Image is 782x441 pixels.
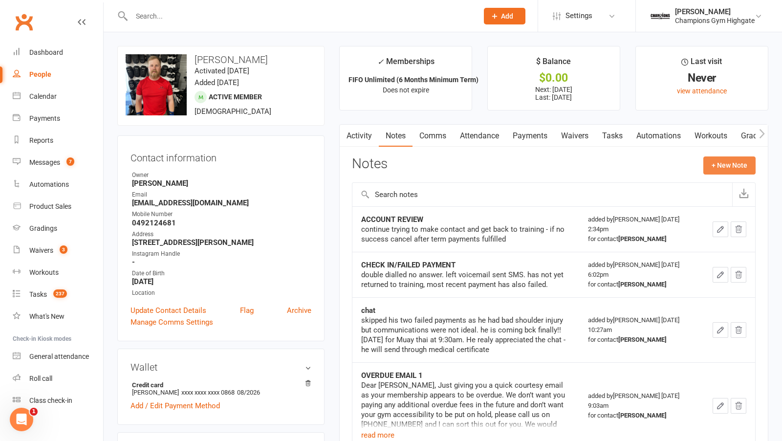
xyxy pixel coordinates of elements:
[588,215,695,244] div: added by [PERSON_NAME] [DATE] 2:34pm
[618,412,667,419] strong: [PERSON_NAME]
[13,152,103,174] a: Messages 7
[132,210,311,219] div: Mobile Number
[126,54,316,65] h3: [PERSON_NAME]
[132,179,311,188] strong: [PERSON_NAME]
[361,306,375,315] strong: chat
[484,8,525,24] button: Add
[588,260,695,289] div: added by [PERSON_NAME] [DATE] 6:02pm
[13,86,103,108] a: Calendar
[195,107,271,116] span: [DEMOGRAPHIC_DATA]
[361,261,456,269] strong: CHECK IN/FAILED PAYMENT
[595,125,630,147] a: Tasks
[618,281,667,288] strong: [PERSON_NAME]
[29,202,71,210] div: Product Sales
[132,190,311,199] div: Email
[29,224,57,232] div: Gradings
[413,125,453,147] a: Comms
[13,390,103,412] a: Class kiosk mode
[651,6,670,26] img: thumb_image1630635537.png
[13,130,103,152] a: Reports
[29,92,57,100] div: Calendar
[13,284,103,306] a: Tasks 237
[13,368,103,390] a: Roll call
[132,198,311,207] strong: [EMAIL_ADDRESS][DOMAIN_NAME]
[130,316,213,328] a: Manage Comms Settings
[565,5,592,27] span: Settings
[554,125,595,147] a: Waivers
[703,156,756,174] button: + New Note
[29,136,53,144] div: Reports
[132,381,306,389] strong: Credit card
[361,371,423,380] strong: OVERDUE EMAIL 1
[30,408,38,416] span: 1
[497,86,611,101] p: Next: [DATE] Last: [DATE]
[29,268,59,276] div: Workouts
[506,125,554,147] a: Payments
[675,7,755,16] div: [PERSON_NAME]
[132,249,311,259] div: Instagram Handle
[130,362,311,373] h3: Wallet
[618,235,667,243] strong: [PERSON_NAME]
[13,240,103,262] a: Waivers 3
[132,238,311,247] strong: [STREET_ADDRESS][PERSON_NAME]
[13,346,103,368] a: General attendance kiosk mode
[377,57,384,66] i: ✓
[13,42,103,64] a: Dashboard
[181,389,235,396] span: xxxx xxxx xxxx 0868
[29,375,52,382] div: Roll call
[681,55,722,73] div: Last visit
[13,196,103,218] a: Product Sales
[130,380,311,397] li: [PERSON_NAME]
[379,125,413,147] a: Notes
[132,258,311,266] strong: -
[630,125,688,147] a: Automations
[588,234,695,244] div: for contact
[13,218,103,240] a: Gradings
[132,219,311,227] strong: 0492124681
[536,55,571,73] div: $ Balance
[29,353,89,360] div: General attendance
[361,224,570,244] div: continue trying to make contact and get back to training - if no success cancel after term paymen...
[237,389,260,396] span: 08/2026
[130,149,311,163] h3: Contact information
[13,108,103,130] a: Payments
[383,86,429,94] span: Does not expire
[53,289,67,298] span: 237
[29,158,60,166] div: Messages
[588,335,695,345] div: for contact
[352,156,388,174] h3: Notes
[129,9,471,23] input: Search...
[361,429,394,441] button: read more
[29,397,72,404] div: Class check-in
[588,280,695,289] div: for contact
[377,55,434,73] div: Memberships
[13,174,103,196] a: Automations
[130,305,206,316] a: Update Contact Details
[677,87,727,95] a: view attendance
[130,400,220,412] a: Add / Edit Payment Method
[29,180,69,188] div: Automations
[361,215,423,224] strong: ACCOUNT REVIEW
[618,336,667,343] strong: [PERSON_NAME]
[195,66,249,75] time: Activated [DATE]
[352,183,732,206] input: Search notes
[10,408,33,431] iframe: Intercom live chat
[29,290,47,298] div: Tasks
[287,305,311,316] a: Archive
[209,93,262,101] span: Active member
[348,76,478,84] strong: FIFO Unlimited (6 Months Minimum Term)
[361,270,570,289] div: double dialled no answer. left voicemail sent SMS. has not yet returned to training, most recent ...
[132,277,311,286] strong: [DATE]
[13,306,103,328] a: What's New
[60,245,67,254] span: 3
[688,125,734,147] a: Workouts
[588,391,695,420] div: added by [PERSON_NAME] [DATE] 9:03am
[12,10,36,34] a: Clubworx
[588,411,695,420] div: for contact
[29,114,60,122] div: Payments
[132,230,311,239] div: Address
[132,171,311,180] div: Owner
[453,125,506,147] a: Attendance
[340,125,379,147] a: Activity
[29,312,65,320] div: What's New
